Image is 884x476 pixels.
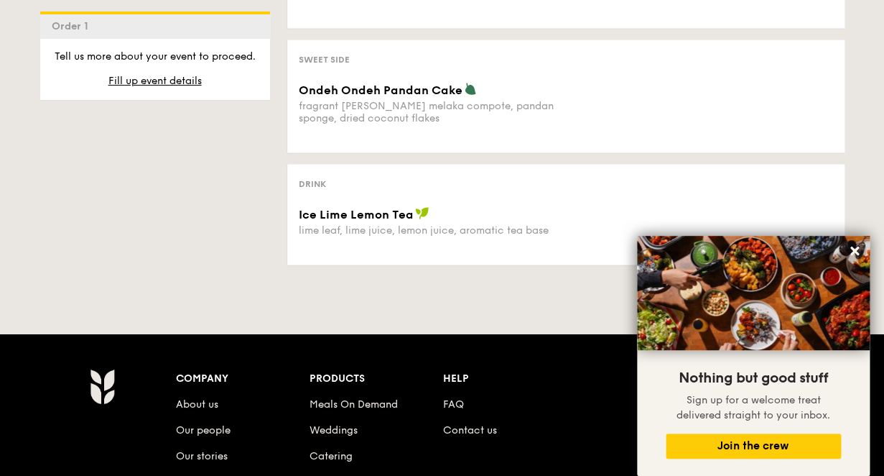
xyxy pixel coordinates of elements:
a: Catering [310,450,353,462]
div: Company [176,369,310,389]
span: Nothing but good stuff [679,370,828,387]
a: Weddings [310,424,358,436]
a: Our people [176,424,231,436]
a: About us [176,398,218,411]
button: Close [843,239,866,262]
button: Join the crew [666,434,841,459]
p: Tell us more about your event to proceed. [52,50,259,64]
a: Meals On Demand [310,398,398,411]
span: Ice Lime Lemon Tea [299,208,414,221]
span: Order 1 [52,20,94,32]
img: icon-vegan.f8ff3823.svg [415,207,429,220]
div: Products [310,369,443,389]
a: Contact us [443,424,497,436]
a: Our stories [176,450,228,462]
img: icon-vegetarian.fe4039eb.svg [464,83,477,96]
div: Help [443,369,577,389]
span: Sign up for a welcome treat delivered straight to your inbox. [676,394,830,421]
span: Fill up event details [108,75,202,87]
span: Drink [299,179,326,189]
img: DSC07876-Edit02-Large.jpeg [637,236,870,350]
div: lime leaf, lime juice, lemon juice, aromatic tea base [299,224,560,237]
span: Ondeh Ondeh Pandan Cake [299,83,462,97]
div: fragrant [PERSON_NAME] melaka compote, pandan sponge, dried coconut flakes [299,100,560,124]
span: Sweet Side [299,55,350,65]
img: AYc88T3wAAAABJRU5ErkJggg== [90,369,115,405]
a: FAQ [443,398,464,411]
